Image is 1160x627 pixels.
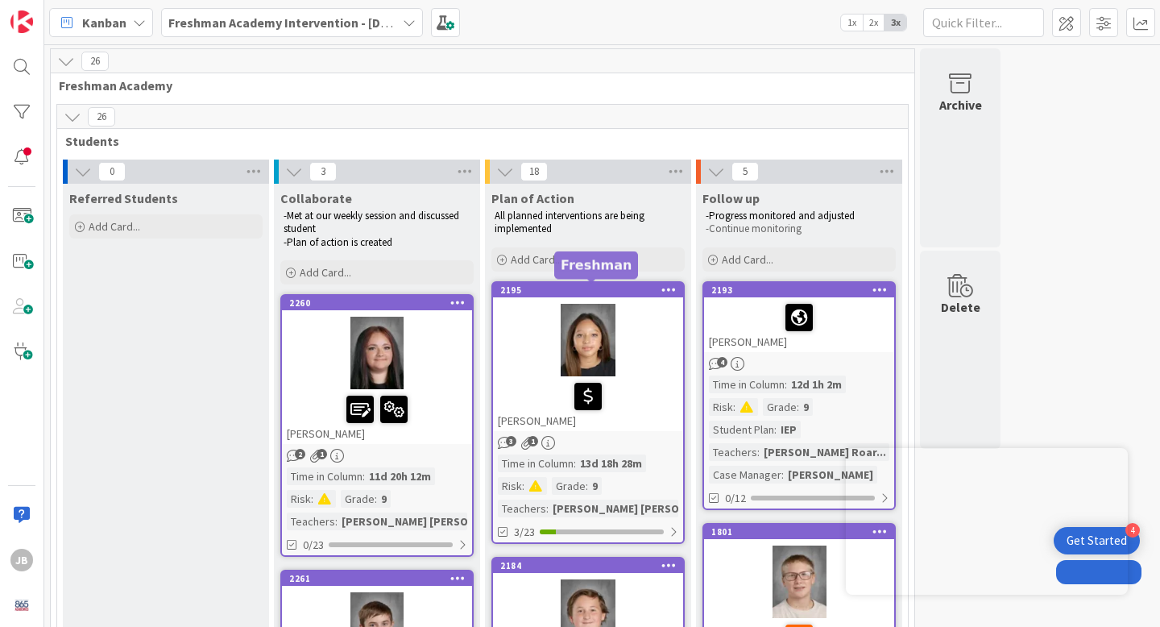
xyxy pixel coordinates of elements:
div: 2261 [289,573,472,584]
span: 3 [506,436,516,446]
div: Case Manager [709,466,781,484]
span: 3/23 [514,524,535,541]
span: Add Card... [300,265,351,280]
div: 11d 20h 12m [365,467,435,485]
div: 2193 [711,284,894,296]
div: [PERSON_NAME] [282,389,472,444]
div: 2261 [282,571,472,586]
div: 2260[PERSON_NAME] [282,296,472,444]
span: : [781,466,784,484]
span: 1 [317,449,327,459]
div: [PERSON_NAME] [PERSON_NAME] Roar... [549,500,767,517]
div: 4 [1125,523,1140,538]
span: 4 [717,357,727,367]
span: Kanban [82,13,126,32]
input: Quick Filter... [923,8,1044,37]
span: -Plan of action is created [284,235,392,249]
span: -Progress monitored and adjusted [706,209,855,222]
span: 2 [295,449,305,459]
span: : [797,398,799,416]
div: Student Plan [709,421,774,438]
div: 9 [799,398,813,416]
span: : [335,513,338,530]
div: Teachers [287,513,335,530]
div: Grade [341,490,375,508]
div: 1801 [704,525,894,539]
span: 5 [731,162,759,181]
iframe: UserGuiding Product Updates Slide Out [846,448,1128,595]
div: 2184 [500,560,683,571]
div: Archive [939,95,982,114]
div: IEP [777,421,801,438]
span: : [375,490,377,508]
span: 0 [98,162,126,181]
div: Grade [763,398,797,416]
div: Teachers [709,443,757,461]
div: Delete [941,297,980,317]
span: Add Card... [511,252,562,267]
span: Students [65,133,888,149]
span: : [785,376,787,393]
div: 2260 [282,296,472,310]
span: : [574,455,576,472]
div: 2195 [500,284,683,296]
div: Time in Column [498,455,574,472]
h5: Freshman [561,257,632,272]
div: 2195[PERSON_NAME] [493,283,683,431]
span: 3x [884,15,906,31]
span: 0/23 [303,537,324,554]
div: 2184 [493,558,683,573]
div: 9 [588,477,602,495]
span: : [362,467,365,485]
span: : [757,443,760,461]
div: Risk [709,398,733,416]
img: avatar [10,594,33,617]
span: Collaborate [280,190,352,206]
div: 2193 [704,283,894,297]
b: Freshman Academy Intervention - [DATE]-[DATE] [168,15,449,31]
span: Add Card... [89,219,140,234]
span: : [733,398,735,416]
div: [PERSON_NAME] Roar... [760,443,890,461]
span: : [546,500,549,517]
div: 2193[PERSON_NAME] [704,283,894,352]
span: Freshman Academy [59,77,894,93]
span: 26 [81,52,109,71]
span: Follow up [702,190,760,206]
span: Plan of Action [491,190,574,206]
span: Referred Students [69,190,178,206]
div: Risk [498,477,522,495]
div: 2195 [493,283,683,297]
div: [PERSON_NAME] [493,376,683,431]
span: 26 [88,107,115,127]
div: 13d 18h 28m [576,455,646,472]
div: Teachers [498,500,546,517]
div: 1801 [711,526,894,538]
span: -Met at our weekly session and discussed student [284,209,462,235]
span: 2x [863,15,884,31]
div: 12d 1h 2m [787,376,846,393]
span: Add Card... [722,252,773,267]
span: : [586,477,588,495]
div: Risk [287,490,311,508]
div: [PERSON_NAME] [PERSON_NAME]... [338,513,528,530]
div: [PERSON_NAME] [784,466,877,484]
span: All planned interventions are being implemented [495,209,647,235]
div: Time in Column [709,376,785,393]
span: : [774,421,777,438]
div: Time in Column [287,467,362,485]
span: 18 [520,162,548,181]
div: 9 [377,490,391,508]
div: [PERSON_NAME] [704,297,894,352]
span: : [311,490,313,508]
span: : [522,477,524,495]
div: JB [10,549,33,571]
span: 3 [309,162,337,181]
span: 0/12 [725,490,746,507]
span: 1x [841,15,863,31]
div: Grade [552,477,586,495]
span: 1 [528,436,538,446]
div: 2260 [289,297,472,309]
p: -Continue monitoring [706,222,893,235]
